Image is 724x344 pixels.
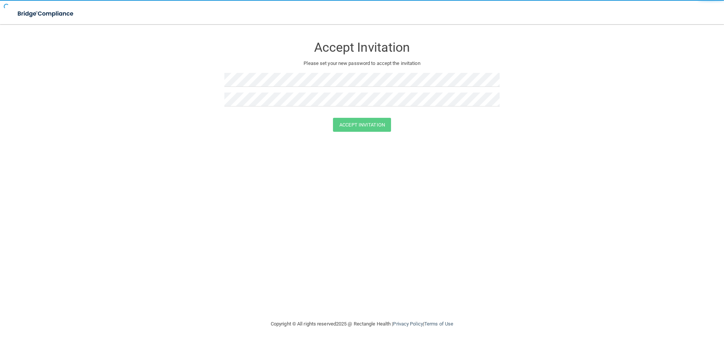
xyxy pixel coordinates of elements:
a: Terms of Use [424,321,453,327]
a: Privacy Policy [393,321,423,327]
div: Copyright © All rights reserved 2025 @ Rectangle Health | | [224,312,500,336]
button: Accept Invitation [333,118,391,132]
img: bridge_compliance_login_screen.278c3ca4.svg [11,6,81,22]
h3: Accept Invitation [224,40,500,54]
p: Please set your new password to accept the invitation [230,59,494,68]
